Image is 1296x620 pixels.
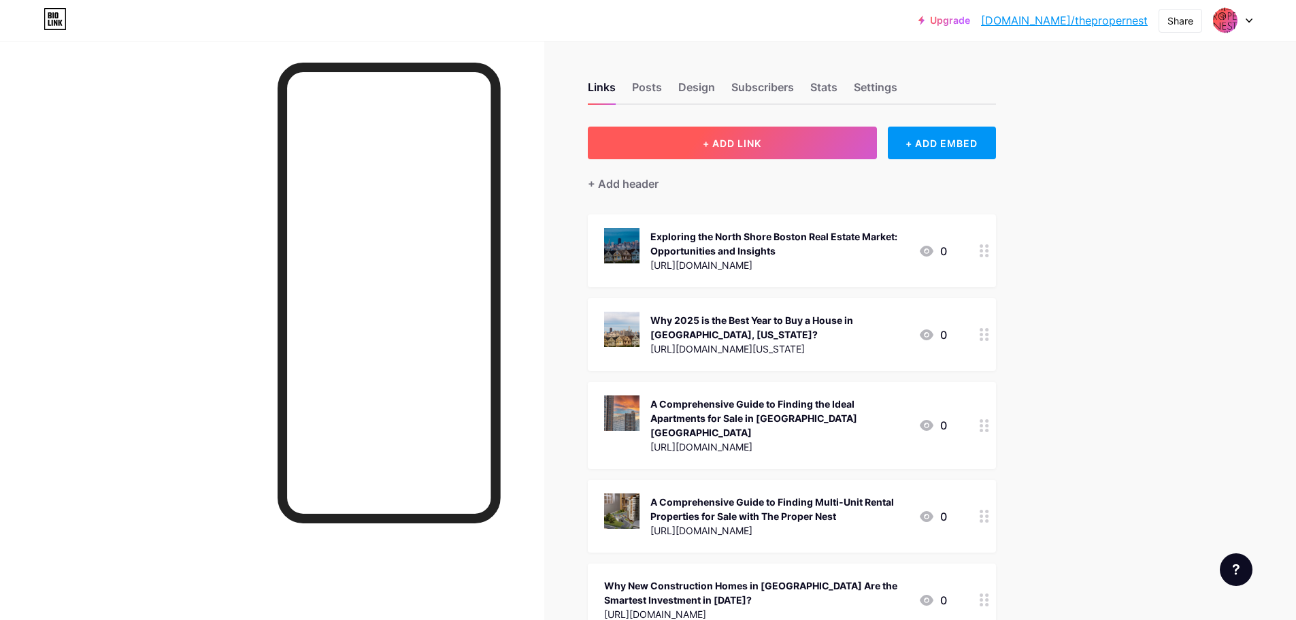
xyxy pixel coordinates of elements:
[918,508,947,525] div: 0
[632,79,662,103] div: Posts
[918,15,970,26] a: Upgrade
[588,127,877,159] button: + ADD LINK
[604,395,639,431] img: A Comprehensive Guide to Finding the Ideal Apartments for Sale in Boston MA
[604,578,908,607] div: Why New Construction Homes in [GEOGRAPHIC_DATA] Are the Smartest Investment in [DATE]?
[1212,7,1238,33] img: thepropernest
[810,79,837,103] div: Stats
[918,417,947,434] div: 0
[650,523,908,538] div: [URL][DOMAIN_NAME]
[1167,14,1193,28] div: Share
[650,229,908,258] div: Exploring the North Shore Boston Real Estate Market: Opportunities and Insights
[650,342,908,356] div: [URL][DOMAIN_NAME][US_STATE]
[604,228,639,263] img: Exploring the North Shore Boston Real Estate Market: Opportunities and Insights
[604,493,639,529] img: A Comprehensive Guide to Finding Multi-Unit Rental Properties for Sale with The Proper Nest
[650,440,908,454] div: [URL][DOMAIN_NAME]
[678,79,715,103] div: Design
[918,327,947,343] div: 0
[918,243,947,259] div: 0
[918,592,947,608] div: 0
[731,79,794,103] div: Subscribers
[854,79,897,103] div: Settings
[588,79,616,103] div: Links
[650,397,908,440] div: A Comprehensive Guide to Finding the Ideal Apartments for Sale in [GEOGRAPHIC_DATA] [GEOGRAPHIC_D...
[650,313,908,342] div: Why 2025 is the Best Year to Buy a House in [GEOGRAPHIC_DATA], [US_STATE]?
[588,176,659,192] div: + Add header
[703,137,761,149] span: + ADD LINK
[604,312,639,347] img: Why 2025 is the Best Year to Buy a House in Boston, Massachusetts?
[650,258,908,272] div: [URL][DOMAIN_NAME]
[888,127,996,159] div: + ADD EMBED
[650,495,908,523] div: A Comprehensive Guide to Finding Multi-Unit Rental Properties for Sale with The Proper Nest
[981,12,1148,29] a: [DOMAIN_NAME]/thepropernest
